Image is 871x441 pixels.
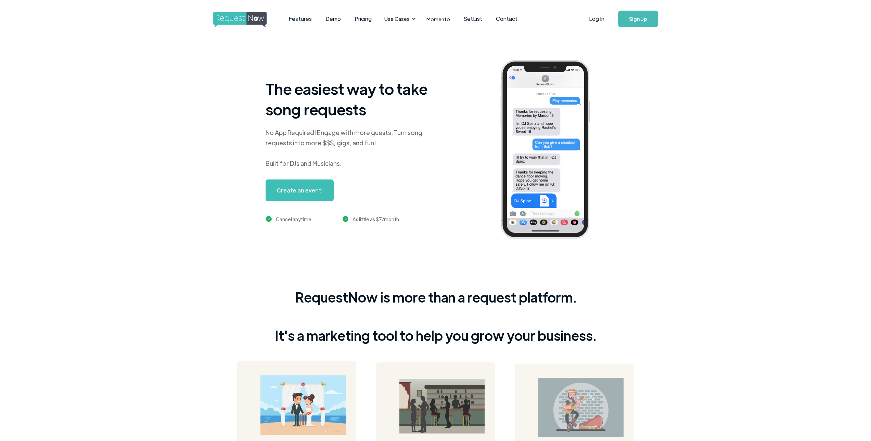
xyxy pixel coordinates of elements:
[276,215,311,223] div: Cancel anytime
[282,8,319,29] a: Features
[266,128,437,169] div: No App Required! Engage with more guests. Turn song requests into more $$$, gigs, and fun! Built ...
[420,9,457,29] a: Momento
[275,288,597,345] div: RequestNow is more than a request platform. It's a marketing tool to help you grow your business.
[618,11,658,27] a: Sign Up
[343,216,348,222] img: green checkmark
[380,8,418,29] div: Use Cases
[489,8,524,29] a: Contact
[266,216,272,222] img: green checkmark
[582,7,611,31] a: Log In
[260,375,346,435] img: wedding on a beach
[213,12,265,26] a: home
[399,379,485,433] img: bar image
[266,179,334,201] a: Create an event!
[538,378,624,438] img: guitarist
[457,8,489,29] a: SetList
[266,78,437,119] h1: The easiest way to take song requests
[492,55,608,246] img: iphone screenshot
[353,215,399,223] div: As little as $7/month
[213,12,279,28] img: requestnow logo
[319,8,348,29] a: Demo
[384,15,410,23] div: Use Cases
[348,8,379,29] a: Pricing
